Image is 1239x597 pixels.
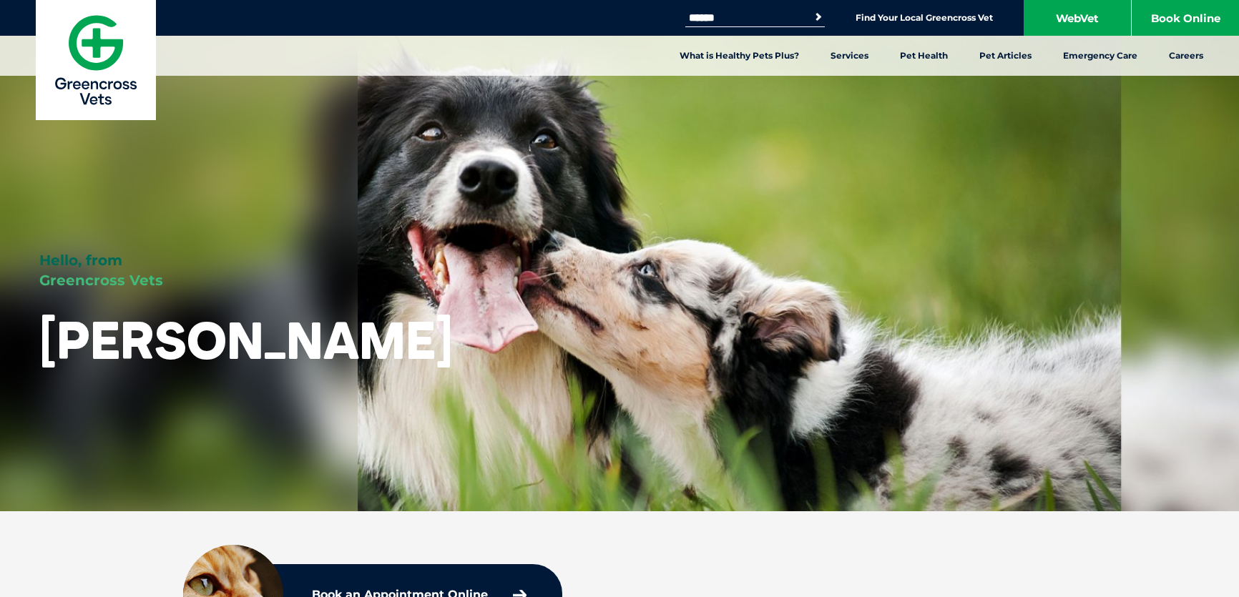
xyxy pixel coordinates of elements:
[39,312,453,368] h1: [PERSON_NAME]
[39,252,122,269] span: Hello, from
[811,10,826,24] button: Search
[664,36,815,76] a: What is Healthy Pets Plus?
[964,36,1047,76] a: Pet Articles
[1153,36,1219,76] a: Careers
[856,12,993,24] a: Find Your Local Greencross Vet
[1047,36,1153,76] a: Emergency Care
[39,272,163,289] span: Greencross Vets
[815,36,884,76] a: Services
[884,36,964,76] a: Pet Health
